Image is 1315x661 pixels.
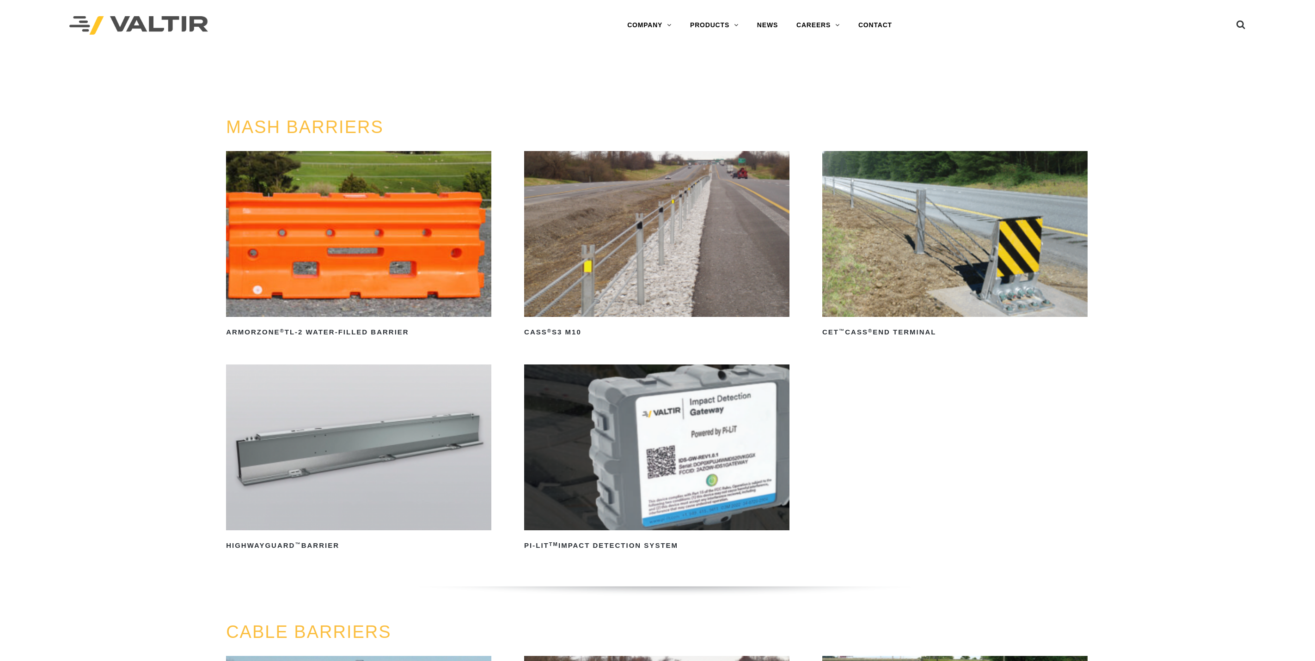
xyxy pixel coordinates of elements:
a: CAREERS [787,16,849,35]
h2: CET CASS End Terminal [822,325,1088,340]
a: MASH BARRIERS [226,117,384,137]
h2: PI-LIT Impact Detection System [524,539,789,553]
sup: TM [549,541,558,547]
sup: ® [280,328,284,334]
a: CET™CASS®End Terminal [822,151,1088,340]
h2: HighwayGuard Barrier [226,539,491,553]
sup: ™ [839,328,845,334]
a: CONTACT [849,16,901,35]
a: COMPANY [618,16,681,35]
sup: ® [547,328,552,334]
h2: CASS S3 M10 [524,325,789,340]
h2: ArmorZone TL-2 Water-Filled Barrier [226,325,491,340]
sup: ™ [295,541,301,547]
a: ArmorZone®TL-2 Water-Filled Barrier [226,151,491,340]
a: PRODUCTS [681,16,748,35]
a: HighwayGuard™Barrier [226,364,491,553]
sup: ® [868,328,873,334]
a: PI-LITTMImpact Detection System [524,364,789,553]
a: CASS®S3 M10 [524,151,789,340]
a: CABLE BARRIERS [226,622,391,642]
a: NEWS [748,16,787,35]
img: Valtir [69,16,208,35]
